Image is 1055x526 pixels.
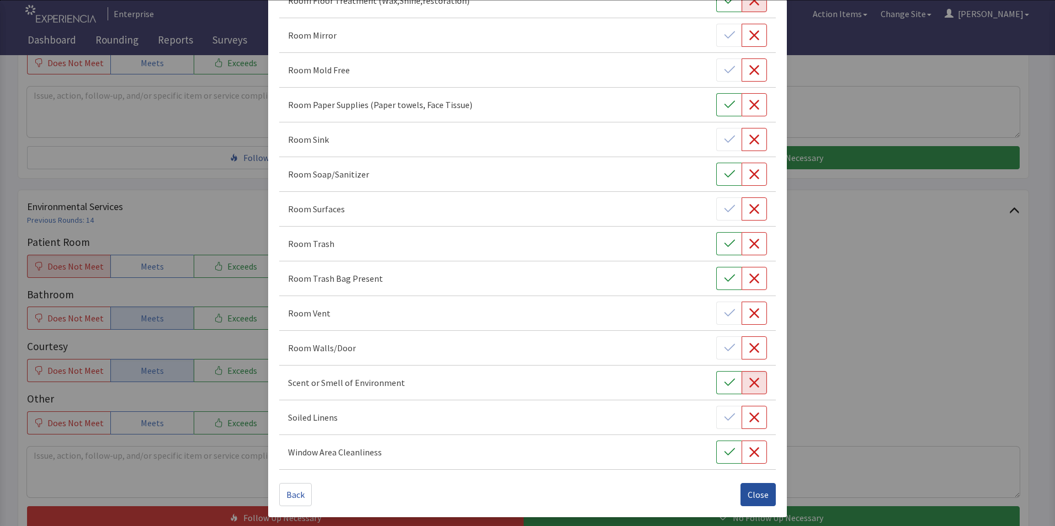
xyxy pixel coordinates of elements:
[288,202,345,216] p: Room Surfaces
[288,272,383,285] p: Room Trash Bag Present
[748,488,769,501] span: Close
[288,307,331,320] p: Room Vent
[288,29,337,42] p: Room Mirror
[288,376,405,389] p: Scent or Smell of Environment
[288,63,350,77] p: Room Mold Free
[279,483,312,506] button: Back
[288,237,334,250] p: Room Trash
[288,446,382,459] p: Window Area Cleanliness
[740,483,776,506] button: Close
[288,168,369,181] p: Room Soap/Sanitizer
[288,98,472,111] p: Room Paper Supplies (Paper towels, Face Tissue)
[288,133,329,146] p: Room Sink
[288,341,356,355] p: Room Walls/Door
[286,488,305,501] span: Back
[288,411,338,424] p: Soiled Linens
